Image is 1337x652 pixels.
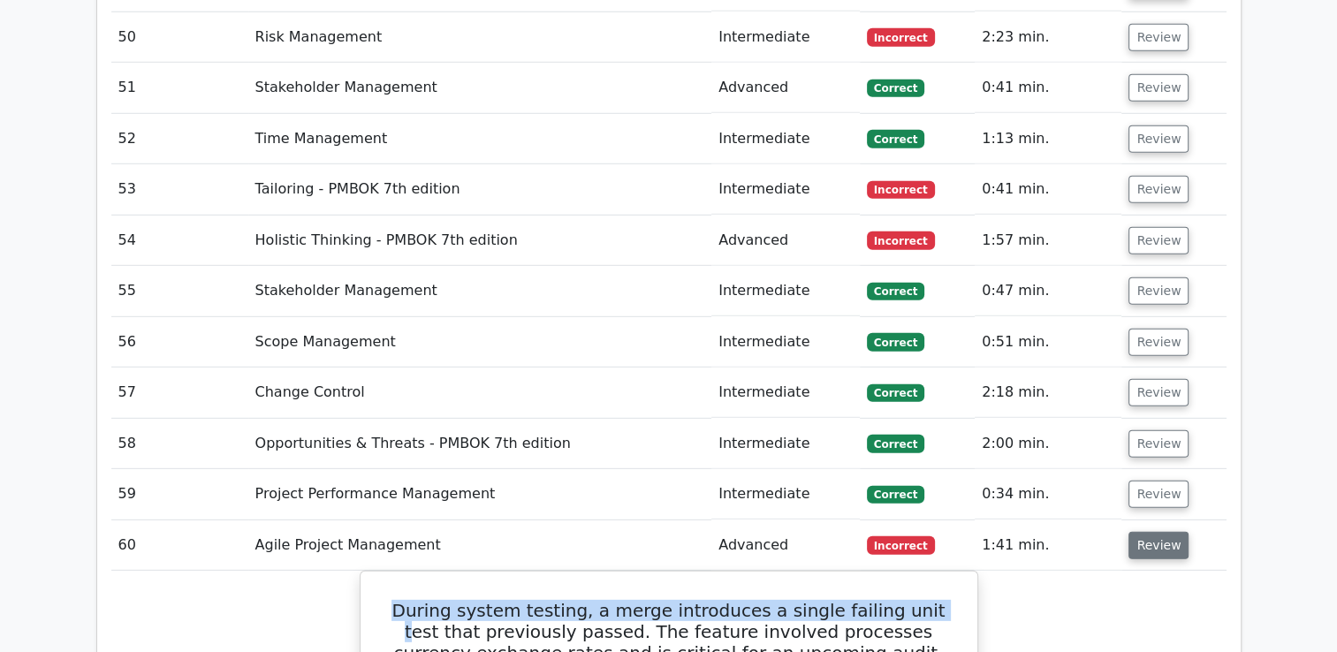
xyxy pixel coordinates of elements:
[248,114,712,164] td: Time Management
[1128,481,1189,508] button: Review
[975,368,1121,418] td: 2:18 min.
[711,368,860,418] td: Intermediate
[1128,125,1189,153] button: Review
[111,266,248,316] td: 55
[711,164,860,215] td: Intermediate
[1128,227,1189,254] button: Review
[111,216,248,266] td: 54
[248,216,712,266] td: Holistic Thinking - PMBOK 7th edition
[248,12,712,63] td: Risk Management
[1128,430,1189,458] button: Review
[1128,74,1189,102] button: Review
[711,63,860,113] td: Advanced
[975,63,1121,113] td: 0:41 min.
[248,164,712,215] td: Tailoring - PMBOK 7th edition
[711,520,860,571] td: Advanced
[111,520,248,571] td: 60
[711,266,860,316] td: Intermediate
[111,469,248,519] td: 59
[867,130,924,148] span: Correct
[1128,24,1189,51] button: Review
[111,12,248,63] td: 50
[867,28,935,46] span: Incorrect
[111,164,248,215] td: 53
[248,419,712,469] td: Opportunities & Threats - PMBOK 7th edition
[867,384,924,402] span: Correct
[1128,532,1189,559] button: Review
[111,63,248,113] td: 51
[111,114,248,164] td: 52
[248,368,712,418] td: Change Control
[975,317,1121,368] td: 0:51 min.
[867,181,935,199] span: Incorrect
[975,12,1121,63] td: 2:23 min.
[867,333,924,351] span: Correct
[867,80,924,97] span: Correct
[248,520,712,571] td: Agile Project Management
[711,469,860,519] td: Intermediate
[867,486,924,504] span: Correct
[867,231,935,249] span: Incorrect
[111,317,248,368] td: 56
[248,266,712,316] td: Stakeholder Management
[711,114,860,164] td: Intermediate
[1128,379,1189,406] button: Review
[711,419,860,469] td: Intermediate
[867,536,935,554] span: Incorrect
[711,12,860,63] td: Intermediate
[248,469,712,519] td: Project Performance Management
[975,164,1121,215] td: 0:41 min.
[711,317,860,368] td: Intermediate
[867,435,924,452] span: Correct
[111,368,248,418] td: 57
[975,469,1121,519] td: 0:34 min.
[1128,277,1189,305] button: Review
[1128,176,1189,203] button: Review
[248,63,712,113] td: Stakeholder Management
[867,283,924,300] span: Correct
[975,419,1121,469] td: 2:00 min.
[975,520,1121,571] td: 1:41 min.
[248,317,712,368] td: Scope Management
[975,266,1121,316] td: 0:47 min.
[111,419,248,469] td: 58
[975,216,1121,266] td: 1:57 min.
[711,216,860,266] td: Advanced
[1128,329,1189,356] button: Review
[975,114,1121,164] td: 1:13 min.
